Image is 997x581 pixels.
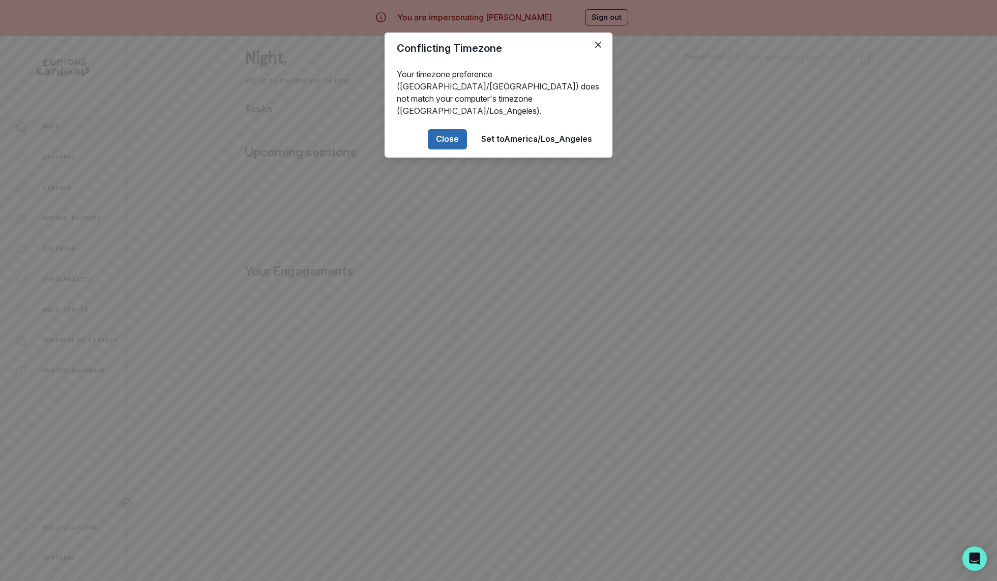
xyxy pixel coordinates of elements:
[428,129,467,149] button: Close
[962,546,987,571] div: Open Intercom Messenger
[473,129,600,149] button: Set toAmerica/Los_Angeles
[385,33,612,64] header: Conflicting Timezone
[590,37,606,53] button: Close
[385,64,612,121] div: Your timezone preference ([GEOGRAPHIC_DATA]/[GEOGRAPHIC_DATA]) does not match your computer's tim...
